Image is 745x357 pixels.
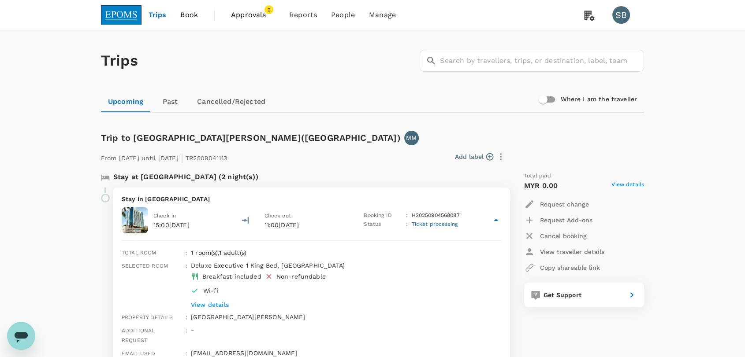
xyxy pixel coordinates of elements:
span: : [186,328,187,334]
span: Reports [289,10,317,20]
h1: Trips [101,30,138,91]
span: Check out [264,213,291,219]
input: Search by travellers, trips, or destination, label, team [440,50,644,72]
span: Selected room [122,263,168,269]
span: Get Support [544,291,581,298]
span: Trips [149,10,167,20]
p: 11:00[DATE] [264,221,348,229]
p: Cancel booking [540,232,587,240]
p: MYR 0.00 [524,180,558,191]
div: Non-refundable [276,272,326,281]
button: Copy shareable link [524,260,600,276]
span: 2 [264,5,273,14]
span: Manage [369,10,396,20]
h6: Trip to [GEOGRAPHIC_DATA][PERSON_NAME]([GEOGRAPHIC_DATA]) [101,131,401,145]
span: : [186,314,187,320]
p: Stay in [GEOGRAPHIC_DATA] [122,195,501,203]
span: 1 room(s) , 1 adult(s) [191,249,246,256]
a: Upcoming [101,91,150,112]
p: - [191,326,501,335]
span: Total paid [524,172,551,180]
span: People [331,10,355,20]
span: Book [180,10,198,20]
span: Total room [122,250,156,256]
span: Additional request [122,328,155,343]
p: View traveller details [540,247,604,256]
p: Deluxe Executive 1 King Bed, [GEOGRAPHIC_DATA] [191,261,475,270]
p: Request Add-ons [540,216,592,225]
span: Approvals [231,10,275,20]
div: SB [612,6,630,24]
a: Cancelled/Rejected [190,91,272,112]
button: Request change [524,196,589,212]
span: Check in [153,213,176,219]
span: Ticket processing [411,221,458,227]
span: Property details [122,314,173,320]
p: Status [364,220,402,229]
div: Breakfast included [202,272,261,281]
p: : [406,220,408,229]
span: : [186,250,187,256]
p: From [DATE] until [DATE] TR2509041113 [101,149,227,165]
p: : [406,211,408,220]
p: Booking ID [364,211,402,220]
p: Wi-fi [203,286,279,295]
button: Add label [455,152,493,161]
span: : [186,350,187,357]
a: Past [150,91,190,112]
p: 15:00[DATE] [153,221,190,229]
span: Email used [122,350,156,357]
p: [GEOGRAPHIC_DATA][PERSON_NAME] [191,313,501,321]
img: Riverside Majestic Hotel [122,207,148,233]
p: H20250904568087 [411,211,459,220]
img: EPOMS SDN BHD [101,5,142,25]
iframe: Button to launch messaging window [7,322,35,350]
p: Copy shareable link [540,263,600,272]
p: MM [406,133,417,142]
button: Cancel booking [524,228,587,244]
p: Request change [540,200,589,209]
button: View traveller details [524,244,604,260]
h6: Where I am the traveller [560,95,637,104]
span: View details [611,180,644,191]
p: View details [191,300,475,309]
span: | [181,151,183,164]
button: Request Add-ons [524,212,592,228]
p: Stay at [GEOGRAPHIC_DATA] (2 night(s)) [113,172,258,182]
span: : [186,263,187,269]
